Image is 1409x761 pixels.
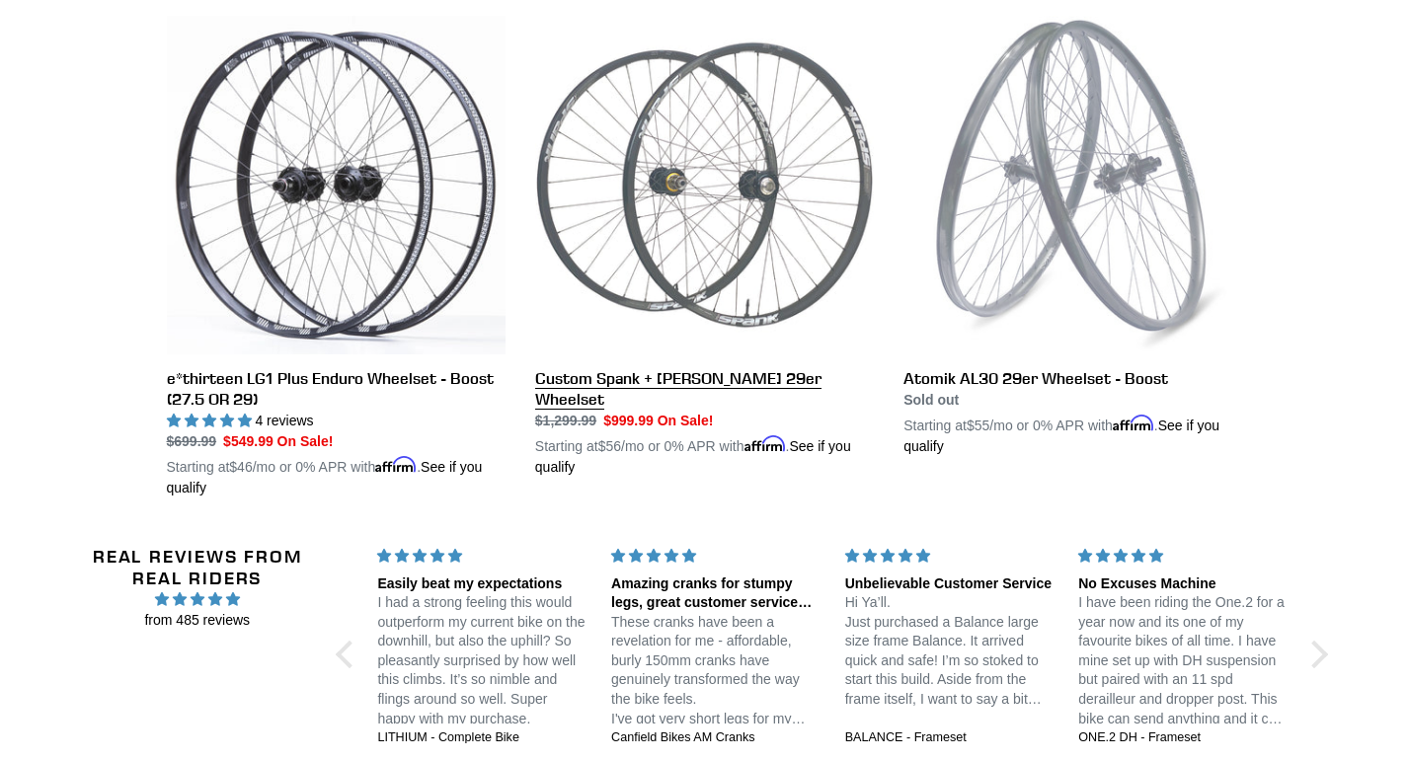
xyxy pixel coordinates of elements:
div: 5 stars [377,546,587,567]
div: No Excuses Machine [1078,574,1289,594]
a: BALANCE - Frameset [845,729,1056,747]
a: ONE.2 DH - Frameset [1078,729,1289,747]
p: I had a strong feeling this would outperform my current bike on the downhill, but also the uphill... [377,593,587,728]
p: These cranks have been a revelation for me - affordable, burly 150mm cranks have genuinely transf... [611,613,822,729]
div: 5 stars [845,546,1056,567]
div: Amazing cranks for stumpy legs, great customer service too [611,574,822,613]
p: Hi Ya’ll. Just purchased a Balance large size frame Balance. It arrived quick and safe! I’m so st... [845,593,1056,710]
div: 5 stars [1078,546,1289,567]
div: Easily beat my expectations [377,574,587,594]
a: Canfield Bikes AM Cranks [611,729,822,747]
h2: Real Reviews from Real Riders [70,546,324,588]
div: Unbelievable Customer Service [845,574,1056,594]
p: I have been riding the One.2 for a year now and its one of my favourite bikes of all time. I have... [1078,593,1289,728]
span: 4.96 stars [70,588,324,610]
span: from 485 reviews [70,610,324,631]
div: 5 stars [611,546,822,567]
a: LITHIUM - Complete Bike [377,729,587,747]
